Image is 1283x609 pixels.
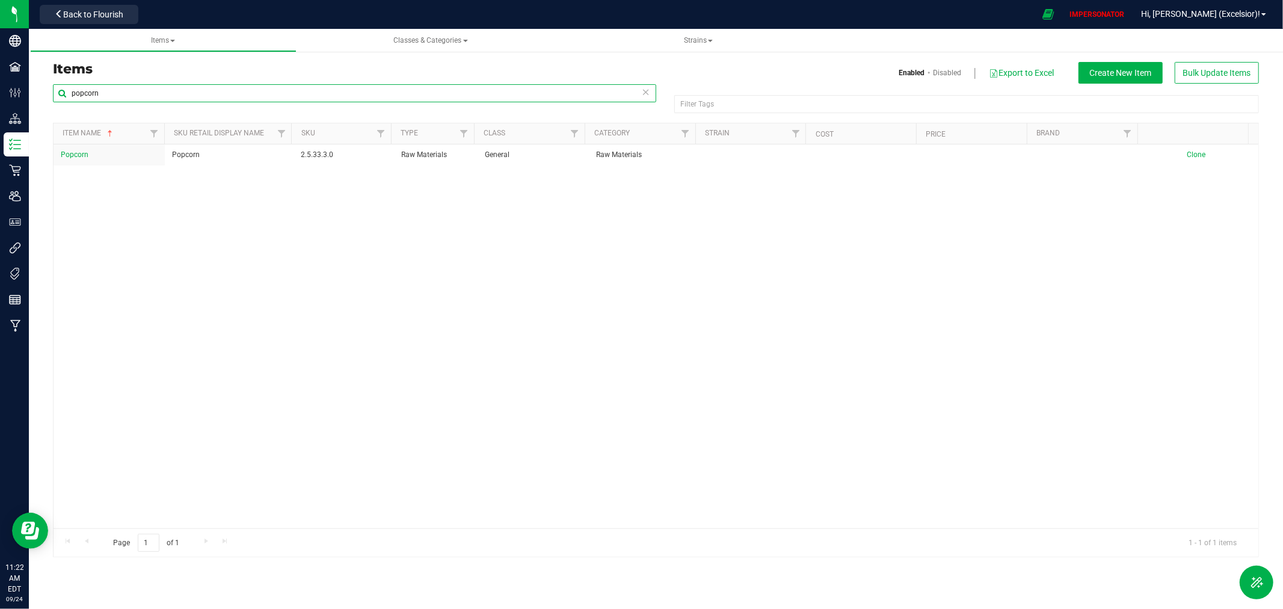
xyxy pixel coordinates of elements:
span: Bulk Update Items [1183,68,1251,78]
span: Back to Flourish [63,10,123,19]
a: Clone [1187,150,1218,159]
a: SKU [301,129,315,137]
h3: Items [53,62,647,76]
inline-svg: Retail [9,164,21,176]
span: Clone [1187,150,1206,159]
span: 2.5.33.3.0 [301,149,387,161]
span: General [485,149,582,161]
a: Item Name [63,129,115,137]
p: 09/24 [5,595,23,604]
span: Open Ecommerce Menu [1035,2,1062,26]
a: Filter [675,123,695,144]
span: Popcorn [172,149,200,161]
a: Cost [816,130,834,138]
p: IMPERSONATOR [1065,9,1129,20]
inline-svg: Facilities [9,61,21,73]
a: Class [484,129,505,137]
button: Bulk Update Items [1175,62,1259,84]
a: Popcorn [61,149,88,161]
span: Classes & Categories [394,36,468,45]
inline-svg: Distribution [9,113,21,125]
inline-svg: Inventory [9,138,21,150]
span: Page of 1 [103,534,189,552]
inline-svg: Integrations [9,242,21,254]
a: Sku Retail Display Name [174,129,264,137]
span: Create New Item [1090,68,1152,78]
inline-svg: Reports [9,294,21,306]
p: 11:22 AM EDT [5,562,23,595]
a: Filter [1118,123,1137,144]
button: Create New Item [1078,62,1163,84]
a: Filter [454,123,474,144]
a: Type [401,129,418,137]
inline-svg: Users [9,190,21,202]
span: Raw Materials [596,149,693,161]
iframe: Resource center [12,513,48,549]
span: Strains [684,36,713,45]
a: Brand [1037,129,1060,137]
inline-svg: Manufacturing [9,320,21,332]
a: Filter [371,123,391,144]
inline-svg: Tags [9,268,21,280]
button: Back to Flourish [40,5,138,24]
a: Category [594,129,630,137]
input: Search Item Name, SKU Retail Name, or Part Number [53,84,656,102]
a: Price [926,130,946,138]
a: Filter [565,123,585,144]
span: Popcorn [61,150,88,159]
a: Filter [144,123,164,144]
span: Clear [642,84,650,100]
button: Toggle Menu [1240,566,1273,599]
span: Hi, [PERSON_NAME] (Excelsior)! [1141,9,1260,19]
span: 1 - 1 of 1 items [1179,534,1246,552]
a: Disabled [933,67,961,78]
a: Filter [271,123,291,144]
input: 1 [138,534,159,552]
span: Items [151,36,175,45]
inline-svg: Configuration [9,87,21,99]
a: Enabled [899,67,925,78]
span: Raw Materials [401,149,470,161]
button: Export to Excel [988,63,1054,83]
inline-svg: User Roles [9,216,21,228]
inline-svg: Company [9,35,21,47]
a: Strain [705,129,730,137]
a: Filter [786,123,805,144]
